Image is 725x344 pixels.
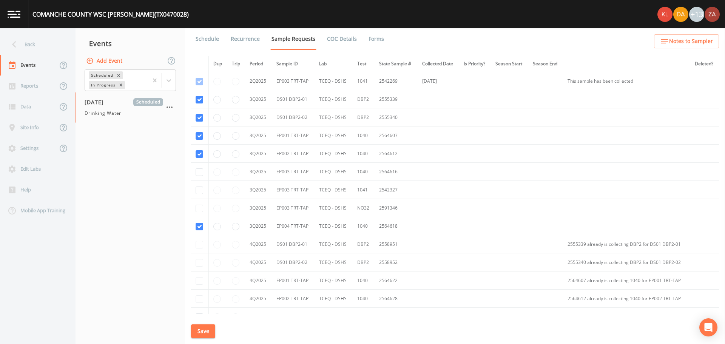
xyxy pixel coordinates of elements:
td: 1040 [353,217,375,235]
td: 2542269 [375,72,417,90]
td: DBP2 [353,90,375,108]
td: 2564607 [375,126,417,145]
td: 3Q2025 [245,217,272,235]
td: EP004 TRT-TAP [272,217,315,235]
img: ce2de1a43693809d2723ae48c4cbbdb0 [705,7,720,22]
td: 1040 [353,271,375,290]
span: Scheduled [133,98,163,106]
button: Notes to Sampler [654,34,719,48]
td: 2564612 already is collecting 1040 for EP002 TRT-TAP [563,290,690,308]
td: TCEQ - DSHS [315,181,353,199]
button: Add Event [85,54,125,68]
span: [DATE] [85,98,109,106]
td: 1040 [353,145,375,163]
td: TCEQ - DSHS [315,126,353,145]
td: 2564632 [375,308,417,326]
a: Recurrence [230,28,261,49]
div: Scheduled [89,71,114,79]
td: 2555339 [375,90,417,108]
td: TCEQ - DSHS [315,72,353,90]
th: Lab [315,56,353,72]
td: 4Q2025 [245,253,272,271]
td: DS01 DBP2-02 [272,253,315,271]
td: EP002 TRT-TAP [272,145,315,163]
div: +13 [689,7,704,22]
td: 3Q2025 [245,181,272,199]
td: This sample has been collected [563,72,690,90]
td: EP003 TRT-TAP [272,72,315,90]
a: Sample Requests [270,28,316,50]
td: 4Q2025 [245,290,272,308]
th: Deleted? [690,56,719,72]
td: 3Q2025 [245,163,272,181]
td: 2564616 [375,163,417,181]
div: Kler Teran [657,7,673,22]
img: logo [8,11,20,18]
td: 4Q2025 [245,271,272,290]
td: TCEQ - DSHS [315,217,353,235]
div: COMANCHE COUNTY WSC [PERSON_NAME] (TX0470028) [32,10,189,19]
td: 3Q2025 [245,90,272,108]
td: 2564618 [375,217,417,235]
td: DBP2 [353,253,375,271]
td: TCEQ - DSHS [315,90,353,108]
td: 2564628 [375,290,417,308]
a: [DATE]ScheduledDrinking Water [76,92,185,123]
td: DS01 DBP2-01 [272,235,315,253]
a: COC Details [326,28,358,49]
th: Period [245,56,272,72]
td: EP003 TRT-TAP [272,199,315,217]
th: Sample ID [272,56,315,72]
td: 1040 [353,163,375,181]
td: 4Q2025 [245,308,272,326]
th: Season Start [491,56,528,72]
div: Open Intercom Messenger [699,318,717,336]
th: Dup [208,56,227,72]
div: Remove In Progress [117,81,125,89]
th: State Sample # [375,56,417,72]
td: DBP2 [353,235,375,253]
td: 4Q2025 [245,235,272,253]
td: TCEQ - DSHS [315,235,353,253]
td: EP003 TRT-TAP [272,308,315,326]
td: EP002 TRT-TAP [272,290,315,308]
td: 3Q2025 [245,108,272,126]
img: 9c4450d90d3b8045b2e5fa62e4f92659 [657,7,673,22]
img: a84961a0472e9debc750dd08a004988d [673,7,688,22]
th: Collected Date [418,56,459,72]
td: 2558952 [375,253,417,271]
div: Remove Scheduled [114,71,123,79]
th: Trip [227,56,245,72]
td: 1040 [353,290,375,308]
td: TCEQ - DSHS [315,290,353,308]
td: DBP2 [353,108,375,126]
td: DS01 DBP2-01 [272,90,315,108]
td: TCEQ - DSHS [315,163,353,181]
td: EP003 TRT-TAP [272,181,315,199]
span: Notes to Sampler [669,37,713,46]
a: Forms [367,28,385,49]
td: 2564612 [375,145,417,163]
th: Is Priority? [459,56,491,72]
button: Save [191,324,215,338]
th: Season End [528,56,563,72]
td: NO32 [353,199,375,217]
td: 1040 [353,308,375,326]
td: 2555340 already is collecting DBP2 for DS01 DBP2-02 [563,253,690,271]
td: 3Q2025 [245,199,272,217]
td: TCEQ - DSHS [315,108,353,126]
td: 2542327 [375,181,417,199]
td: 2564607 already is collecting 1040 for EP001 TRT-TAP [563,271,690,290]
td: TCEQ - DSHS [315,145,353,163]
div: In Progress [89,81,117,89]
td: EP001 TRT-TAP [272,126,315,145]
td: 1041 [353,181,375,199]
td: [DATE] [418,72,459,90]
td: 2555340 [375,108,417,126]
td: 3Q2025 [245,126,272,145]
td: 1040 [353,126,375,145]
span: Drinking Water [85,110,121,117]
td: 3Q2025 [245,145,272,163]
td: 1041 [353,72,375,90]
div: David Weber [673,7,689,22]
